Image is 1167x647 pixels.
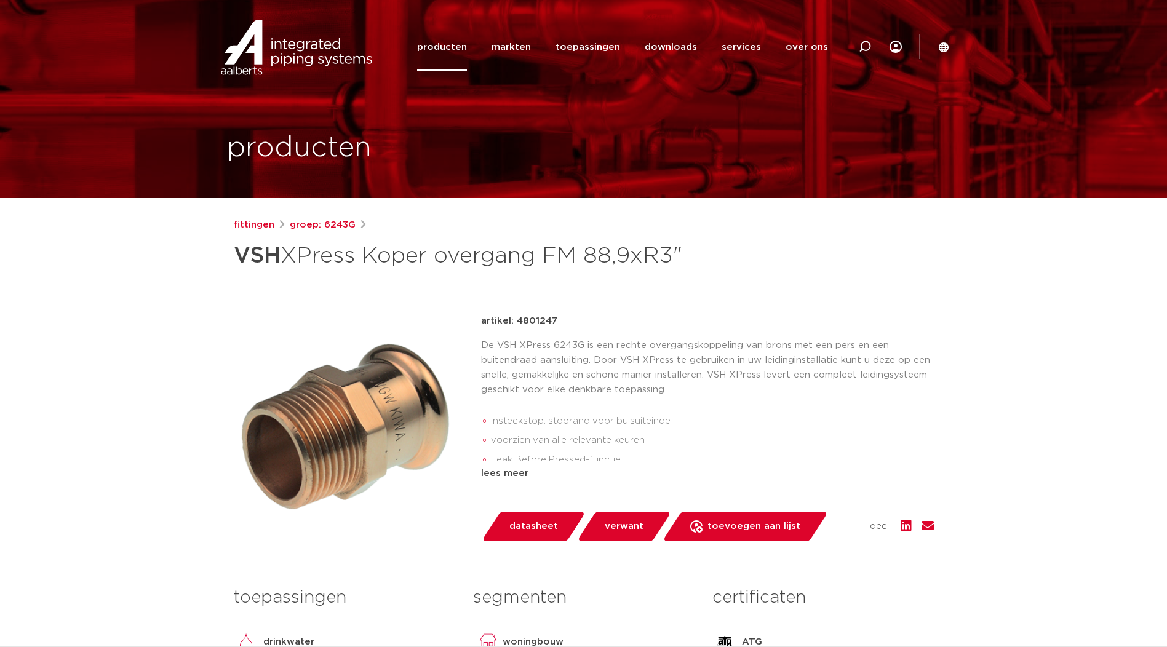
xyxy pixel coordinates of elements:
h3: certificaten [712,585,933,610]
a: downloads [645,23,697,71]
strong: VSH [234,245,281,267]
div: lees meer [481,466,934,481]
a: markten [492,23,531,71]
a: producten [417,23,467,71]
a: services [722,23,761,71]
a: verwant [576,512,671,541]
li: insteekstop: stoprand voor buisuiteinde [491,411,934,431]
span: deel: [870,519,891,534]
li: Leak Before Pressed-functie [491,450,934,470]
span: verwant [605,517,643,536]
h3: toepassingen [234,585,455,610]
a: groep: 6243G [290,218,356,232]
a: over ons [786,23,828,71]
span: toevoegen aan lijst [707,517,800,536]
span: datasheet [509,517,558,536]
a: datasheet [481,512,586,541]
p: De VSH XPress 6243G is een rechte overgangskoppeling van brons met een pers en een buitendraad aa... [481,338,934,397]
li: voorzien van alle relevante keuren [491,431,934,450]
h1: producten [227,129,372,168]
img: Product Image for VSH XPress Koper overgang FM 88,9xR3" [234,314,461,541]
p: artikel: 4801247 [481,314,557,328]
nav: Menu [417,23,828,71]
h3: segmenten [473,585,694,610]
a: fittingen [234,218,274,232]
a: toepassingen [556,23,620,71]
h1: XPress Koper overgang FM 88,9xR3" [234,237,696,274]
